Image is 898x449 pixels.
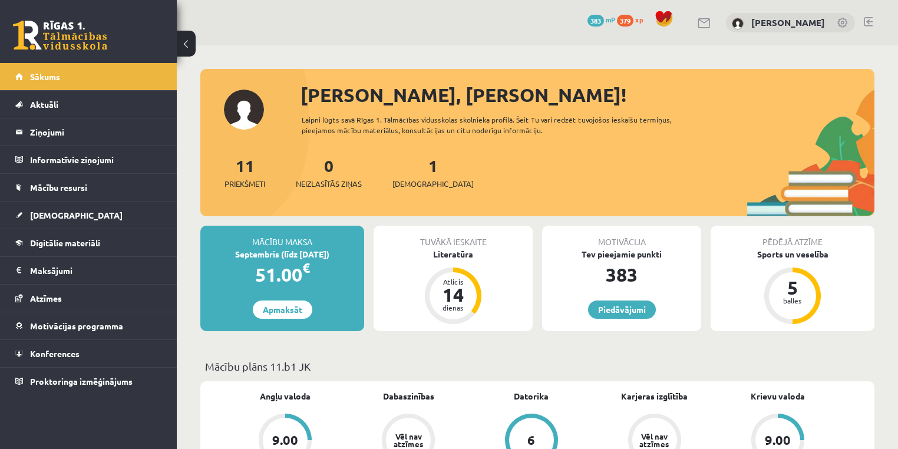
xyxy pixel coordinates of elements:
[514,390,549,402] a: Datorika
[15,91,162,118] a: Aktuāli
[296,178,362,190] span: Neizlasītās ziņas
[200,226,364,248] div: Mācību maksa
[302,114,706,136] div: Laipni lūgts savā Rīgas 1. Tālmācības vidusskolas skolnieka profilā. Šeit Tu vari redzēt tuvojošo...
[30,99,58,110] span: Aktuāli
[253,301,312,319] a: Apmaksāt
[392,178,474,190] span: [DEMOGRAPHIC_DATA]
[15,63,162,90] a: Sākums
[302,259,310,276] span: €
[621,390,688,402] a: Karjeras izglītība
[15,229,162,256] a: Digitālie materiāli
[30,210,123,220] span: [DEMOGRAPHIC_DATA]
[15,285,162,312] a: Atzīmes
[751,390,805,402] a: Krievu valoda
[30,257,162,284] legend: Maksājumi
[30,321,123,331] span: Motivācijas programma
[374,226,533,248] div: Tuvākā ieskaite
[374,248,533,260] div: Literatūra
[30,146,162,173] legend: Informatīvie ziņojumi
[30,348,80,359] span: Konferences
[13,21,107,50] a: Rīgas 1. Tālmācības vidusskola
[30,237,100,248] span: Digitālie materiāli
[15,146,162,173] a: Informatīvie ziņojumi
[392,155,474,190] a: 1[DEMOGRAPHIC_DATA]
[15,257,162,284] a: Maksājumi
[200,260,364,289] div: 51.00
[751,16,825,28] a: [PERSON_NAME]
[272,434,298,447] div: 9.00
[435,278,471,285] div: Atlicis
[732,18,744,29] img: Marta Broka
[435,285,471,304] div: 14
[765,434,791,447] div: 9.00
[542,248,701,260] div: Tev pieejamie punkti
[617,15,633,27] span: 379
[392,433,425,448] div: Vēl nav atzīmes
[260,390,311,402] a: Angļu valoda
[301,81,874,109] div: [PERSON_NAME], [PERSON_NAME]!
[15,340,162,367] a: Konferences
[606,15,615,24] span: mP
[224,155,265,190] a: 11Priekšmeti
[30,376,133,387] span: Proktoringa izmēģinājums
[30,293,62,303] span: Atzīmes
[435,304,471,311] div: dienas
[775,278,810,297] div: 5
[30,71,60,82] span: Sākums
[205,358,870,374] p: Mācību plāns 11.b1 JK
[711,248,874,260] div: Sports un veselība
[200,248,364,260] div: Septembris (līdz [DATE])
[638,433,671,448] div: Vēl nav atzīmes
[383,390,434,402] a: Dabaszinības
[15,202,162,229] a: [DEMOGRAPHIC_DATA]
[711,248,874,326] a: Sports un veselība 5 balles
[527,434,535,447] div: 6
[15,174,162,201] a: Mācību resursi
[15,118,162,146] a: Ziņojumi
[588,301,656,319] a: Piedāvājumi
[635,15,643,24] span: xp
[15,312,162,339] a: Motivācijas programma
[296,155,362,190] a: 0Neizlasītās ziņas
[542,260,701,289] div: 383
[30,182,87,193] span: Mācību resursi
[15,368,162,395] a: Proktoringa izmēģinājums
[617,15,649,24] a: 379 xp
[224,178,265,190] span: Priekšmeti
[374,248,533,326] a: Literatūra Atlicis 14 dienas
[587,15,604,27] span: 383
[711,226,874,248] div: Pēdējā atzīme
[587,15,615,24] a: 383 mP
[542,226,701,248] div: Motivācija
[30,118,162,146] legend: Ziņojumi
[775,297,810,304] div: balles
